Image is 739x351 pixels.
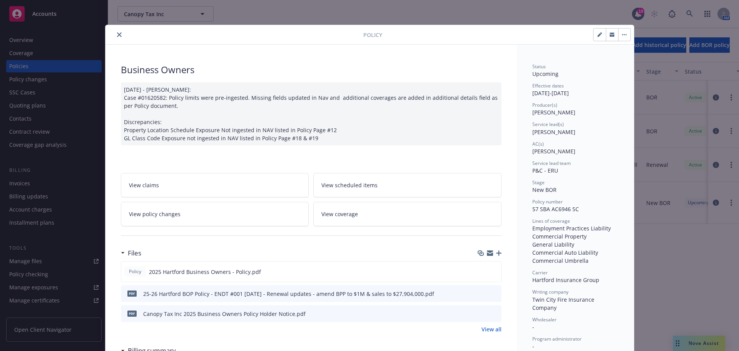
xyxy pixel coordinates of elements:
[143,310,306,318] div: Canopy Tax Inc 2025 Business Owners Policy Holder Notice.pdf
[127,311,137,316] span: pdf
[532,121,564,128] span: Service lead(s)
[532,128,575,136] span: [PERSON_NAME]
[532,102,557,108] span: Producer(s)
[491,268,498,276] button: preview file
[479,310,485,318] button: download file
[115,30,124,39] button: close
[313,173,502,197] a: View scheduled items
[532,296,596,311] span: Twin City Fire Insurance Company
[532,109,575,116] span: [PERSON_NAME]
[532,323,534,331] span: -
[532,316,557,323] span: Wholesaler
[129,210,181,218] span: View policy changes
[532,276,599,284] span: Hartford Insurance Group
[129,181,159,189] span: View claims
[121,202,309,226] a: View policy changes
[532,82,619,97] div: [DATE] - [DATE]
[492,290,498,298] button: preview file
[479,290,485,298] button: download file
[321,210,358,218] span: View coverage
[532,82,564,89] span: Effective dates
[127,268,143,275] span: Policy
[313,202,502,226] a: View coverage
[532,343,534,350] span: -
[532,336,582,342] span: Program administrator
[121,173,309,197] a: View claims
[532,63,546,70] span: Status
[532,257,619,265] div: Commercial Umbrella
[121,82,502,145] div: [DATE] - [PERSON_NAME]: Case #01620582: Policy limits were pre-ingested. Missing fields updated i...
[482,325,502,333] a: View all
[128,248,141,258] h3: Files
[121,63,502,76] div: Business Owners
[479,268,485,276] button: download file
[532,205,579,213] span: 57 SBA AC6946 SC
[532,218,570,224] span: Lines of coverage
[363,31,382,39] span: Policy
[532,186,557,193] span: New BOR
[532,167,558,174] span: P&C - ERU
[532,148,575,155] span: [PERSON_NAME]
[149,268,261,276] span: 2025 Hartford Business Owners - Policy.pdf
[532,179,545,186] span: Stage
[532,70,558,77] span: Upcoming
[532,249,619,257] div: Commercial Auto Liability
[127,291,137,296] span: pdf
[532,141,544,147] span: AC(s)
[532,224,619,232] div: Employment Practices Liability
[532,232,619,240] div: Commercial Property
[121,248,141,258] div: Files
[143,290,434,298] div: 25-26 Hartford BOP Policy - ENDT #001 [DATE] - Renewal updates - amend BPP to $1M & sales to $27,...
[492,310,498,318] button: preview file
[532,198,563,205] span: Policy number
[532,269,548,276] span: Carrier
[321,181,378,189] span: View scheduled items
[532,160,571,166] span: Service lead team
[532,289,568,295] span: Writing company
[532,240,619,249] div: General Liability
